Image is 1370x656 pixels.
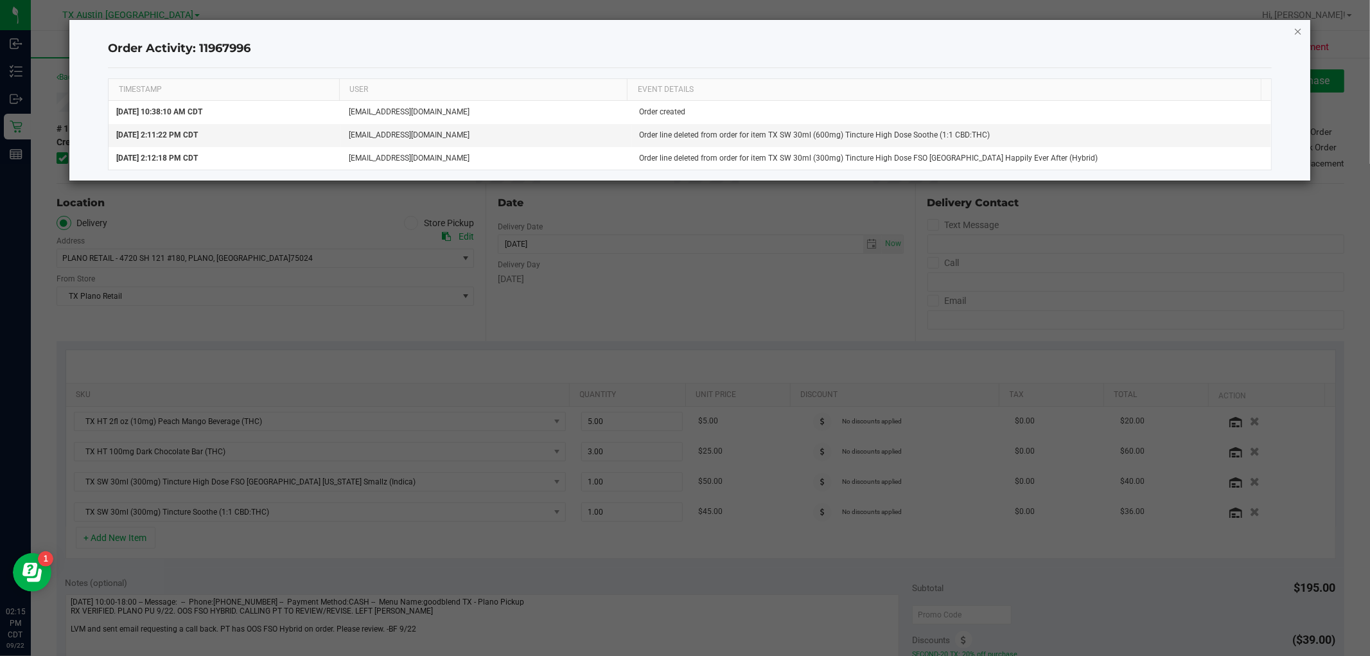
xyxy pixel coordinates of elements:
[38,551,53,567] iframe: Resource center unread badge
[109,79,339,101] th: TIMESTAMP
[632,124,1271,147] td: Order line deleted from order for item TX SW 30ml (600mg) Tincture High Dose Soothe (1:1 CBD:THC)
[341,101,631,124] td: [EMAIL_ADDRESS][DOMAIN_NAME]
[116,130,198,139] span: [DATE] 2:11:22 PM CDT
[13,553,51,592] iframe: Resource center
[632,147,1271,170] td: Order line deleted from order for item TX SW 30ml (300mg) Tincture High Dose FSO [GEOGRAPHIC_DATA...
[341,147,631,170] td: [EMAIL_ADDRESS][DOMAIN_NAME]
[341,124,631,147] td: [EMAIL_ADDRESS][DOMAIN_NAME]
[627,79,1260,101] th: EVENT DETAILS
[339,79,627,101] th: USER
[632,101,1271,124] td: Order created
[108,40,1271,57] h4: Order Activity: 11967996
[116,154,198,163] span: [DATE] 2:12:18 PM CDT
[116,107,202,116] span: [DATE] 10:38:10 AM CDT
